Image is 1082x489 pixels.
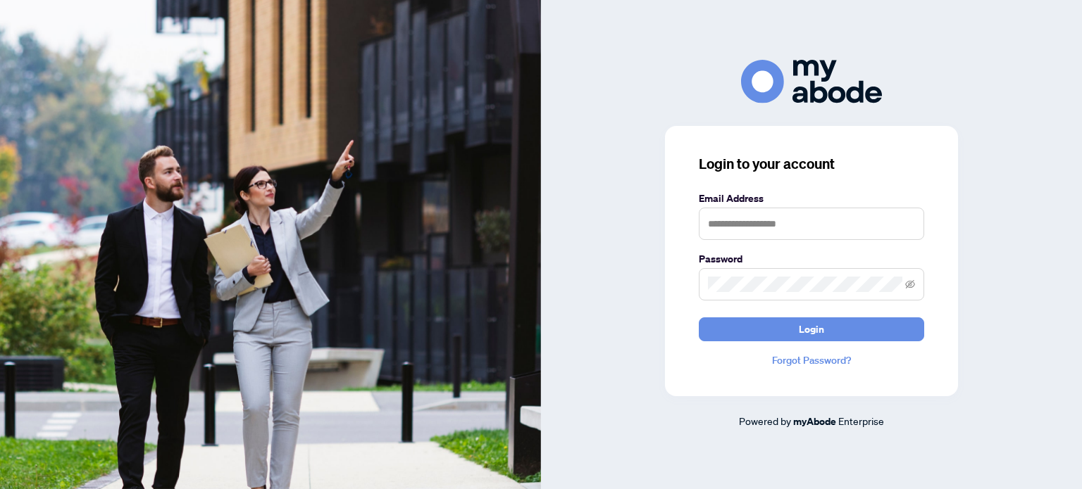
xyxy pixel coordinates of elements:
[699,191,924,206] label: Email Address
[838,414,884,427] span: Enterprise
[799,318,824,341] span: Login
[699,353,924,368] a: Forgot Password?
[741,60,882,103] img: ma-logo
[699,154,924,174] h3: Login to your account
[905,279,915,289] span: eye-invisible
[739,414,791,427] span: Powered by
[699,251,924,267] label: Password
[699,317,924,341] button: Login
[793,414,836,429] a: myAbode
